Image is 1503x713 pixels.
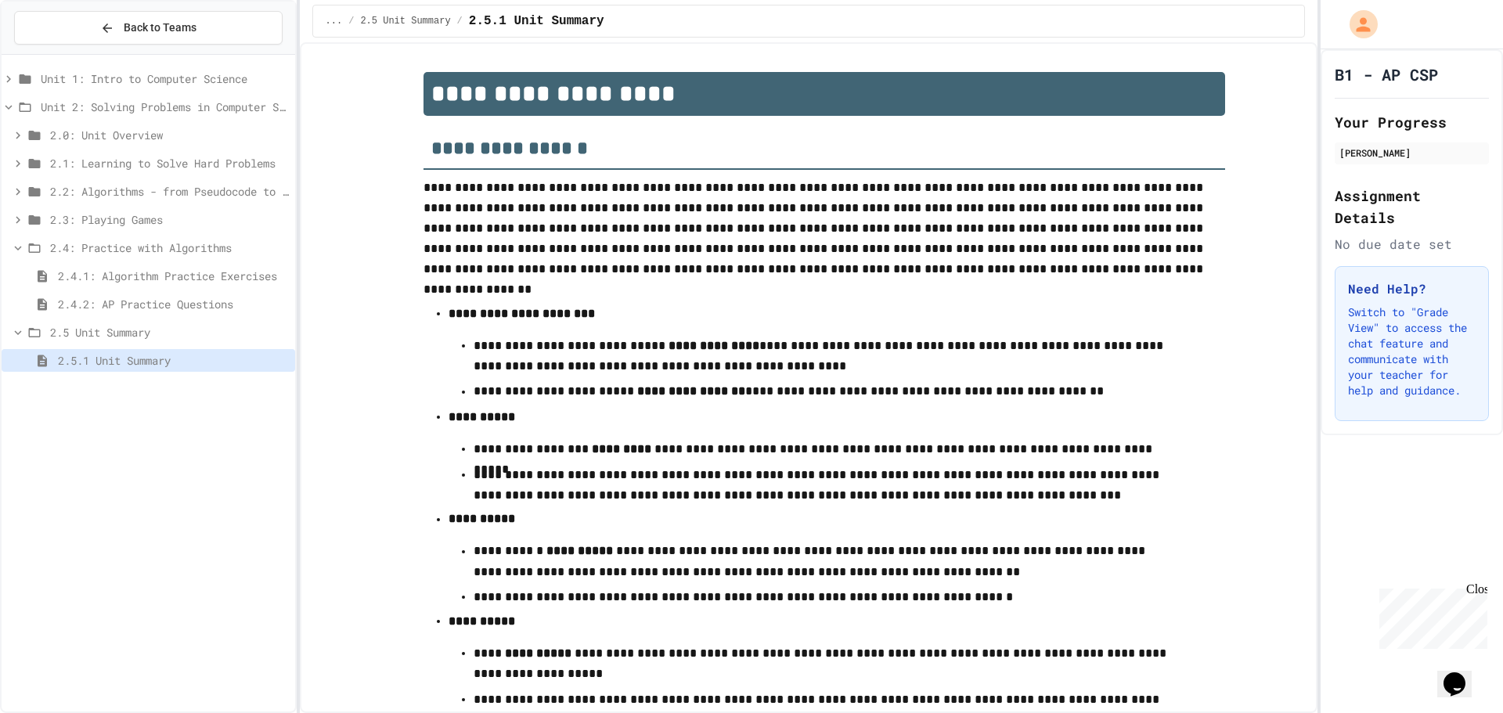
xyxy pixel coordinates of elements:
[1335,111,1489,133] h2: Your Progress
[457,15,463,27] span: /
[1335,235,1489,254] div: No due date set
[50,183,289,200] span: 2.2: Algorithms - from Pseudocode to Flowcharts
[469,12,604,31] span: 2.5.1 Unit Summary
[1335,185,1489,229] h2: Assignment Details
[1333,6,1382,42] div: My Account
[360,15,450,27] span: 2.5 Unit Summary
[1373,582,1487,649] iframe: chat widget
[1348,304,1476,398] p: Switch to "Grade View" to access the chat feature and communicate with your teacher for help and ...
[124,20,196,36] span: Back to Teams
[1339,146,1484,160] div: [PERSON_NAME]
[348,15,354,27] span: /
[50,155,289,171] span: 2.1: Learning to Solve Hard Problems
[1437,650,1487,697] iframe: chat widget
[58,296,289,312] span: 2.4.2: AP Practice Questions
[50,211,289,228] span: 2.3: Playing Games
[1348,279,1476,298] h3: Need Help?
[50,239,289,256] span: 2.4: Practice with Algorithms
[41,99,289,115] span: Unit 2: Solving Problems in Computer Science
[41,70,289,87] span: Unit 1: Intro to Computer Science
[58,268,289,284] span: 2.4.1: Algorithm Practice Exercises
[14,11,283,45] button: Back to Teams
[50,127,289,143] span: 2.0: Unit Overview
[1335,63,1438,85] h1: B1 - AP CSP
[6,6,108,99] div: Chat with us now!Close
[50,324,289,340] span: 2.5 Unit Summary
[326,15,343,27] span: ...
[58,352,289,369] span: 2.5.1 Unit Summary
